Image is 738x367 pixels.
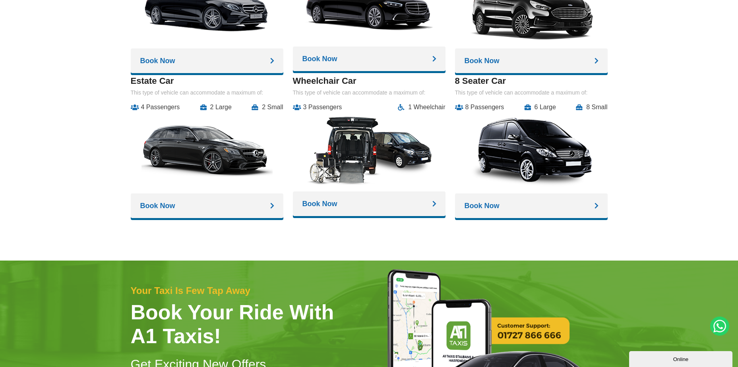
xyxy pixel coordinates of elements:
[293,89,446,96] p: This type of vehicle can accommodate a maximum of:
[200,104,232,111] li: 2 Large
[131,104,180,111] li: 4 Passengers
[293,46,446,71] a: Book Now
[455,76,608,86] h3: 8 Seater Car
[576,104,607,111] li: 8 Small
[293,104,342,111] li: 3 Passengers
[131,48,283,73] a: Book Now
[141,117,273,187] img: A1 Taxis Estate Car
[524,104,556,111] li: 6 Large
[252,104,283,111] li: 2 Small
[455,104,504,111] li: 8 Passengers
[293,76,446,86] h3: Wheelchair Car
[131,300,360,348] h3: Book Your Ride With A1 Taxis!
[293,191,446,216] a: Book Now
[455,193,608,218] a: Book Now
[466,117,597,187] img: A1 Taxis 8 Seater Car
[455,89,608,96] p: This type of vehicle can accommodate a maximum of:
[131,193,283,218] a: Book Now
[131,76,283,86] h3: Estate Car
[131,89,283,96] p: This type of vehicle can accommodate a maximum of:
[398,104,445,111] li: 1 Wheelchair
[455,48,608,73] a: Book Now
[131,285,360,296] h2: Your taxi is few tap away
[629,350,734,367] iframe: chat widget
[307,117,432,185] img: A1 Taxis 7 Seater Car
